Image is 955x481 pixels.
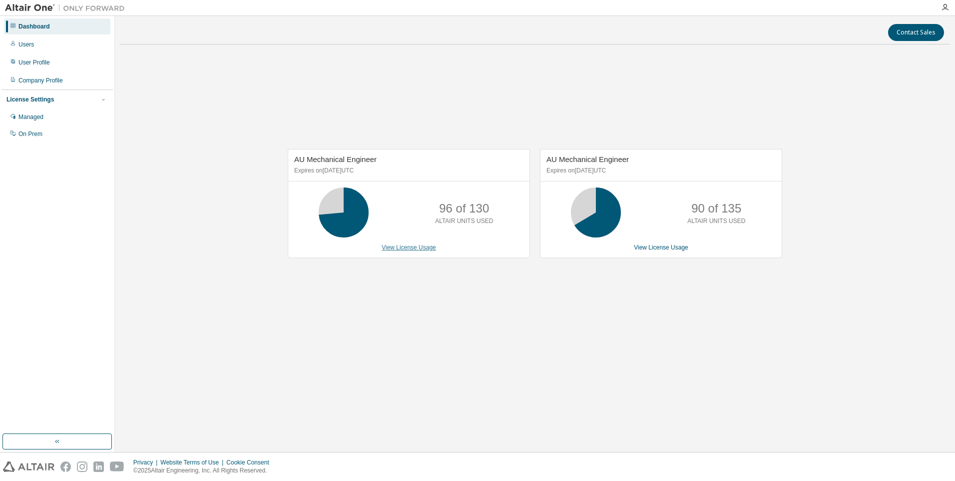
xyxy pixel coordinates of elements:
div: Users [18,40,34,48]
a: View License Usage [382,244,436,251]
div: Managed [18,113,43,121]
img: linkedin.svg [93,461,104,472]
button: Contact Sales [888,24,944,41]
div: Dashboard [18,22,50,30]
p: 90 of 135 [691,200,741,217]
p: Expires on [DATE] UTC [546,166,773,175]
p: © 2025 Altair Engineering, Inc. All Rights Reserved. [133,466,275,475]
p: ALTAIR UNITS USED [435,217,493,225]
div: Cookie Consent [226,458,275,466]
span: AU Mechanical Engineer [546,155,629,163]
div: License Settings [6,95,54,103]
span: AU Mechanical Engineer [294,155,377,163]
div: User Profile [18,58,50,66]
div: On Prem [18,130,42,138]
div: Privacy [133,458,160,466]
img: facebook.svg [60,461,71,472]
img: instagram.svg [77,461,87,472]
div: Website Terms of Use [160,458,226,466]
p: 96 of 130 [439,200,489,217]
p: Expires on [DATE] UTC [294,166,521,175]
img: youtube.svg [110,461,124,472]
img: altair_logo.svg [3,461,54,472]
a: View License Usage [634,244,688,251]
img: Altair One [5,3,130,13]
div: Company Profile [18,76,63,84]
p: ALTAIR UNITS USED [687,217,745,225]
